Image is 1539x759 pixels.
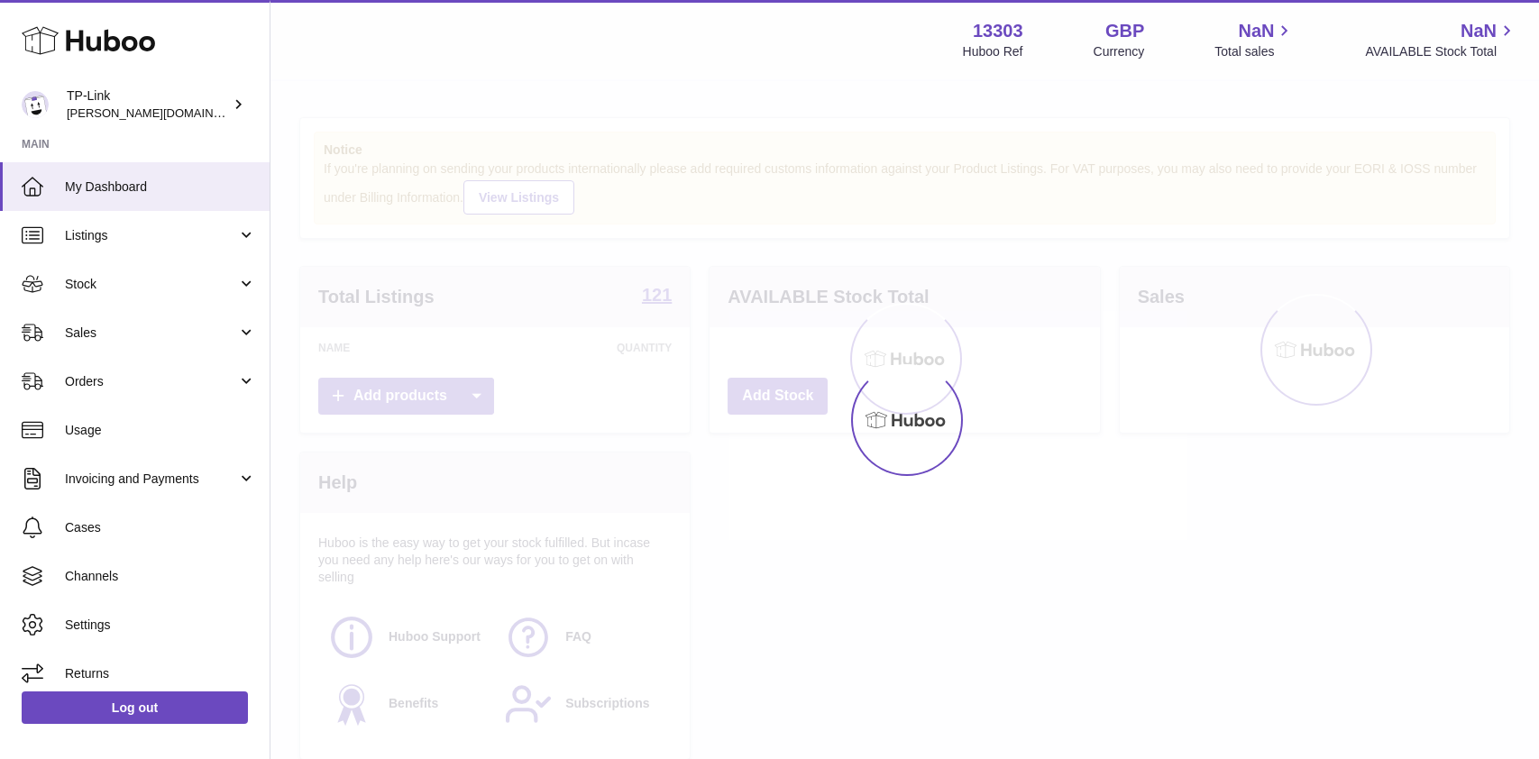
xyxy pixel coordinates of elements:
span: Settings [65,617,256,634]
span: Channels [65,568,256,585]
a: NaN AVAILABLE Stock Total [1365,19,1517,60]
span: AVAILABLE Stock Total [1365,43,1517,60]
div: TP-Link [67,87,229,122]
strong: 13303 [973,19,1023,43]
span: NaN [1238,19,1274,43]
span: Total sales [1214,43,1295,60]
span: Usage [65,422,256,439]
span: Returns [65,665,256,682]
span: Cases [65,519,256,536]
strong: GBP [1105,19,1144,43]
span: Listings [65,227,237,244]
span: Orders [65,373,237,390]
span: [PERSON_NAME][DOMAIN_NAME][EMAIL_ADDRESS][DOMAIN_NAME] [67,105,455,120]
span: Invoicing and Payments [65,471,237,488]
a: Log out [22,691,248,724]
div: Huboo Ref [963,43,1023,60]
div: Currency [1094,43,1145,60]
span: Stock [65,276,237,293]
span: NaN [1461,19,1497,43]
img: susie.li@tp-link.com [22,91,49,118]
a: NaN Total sales [1214,19,1295,60]
span: Sales [65,325,237,342]
span: My Dashboard [65,178,256,196]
